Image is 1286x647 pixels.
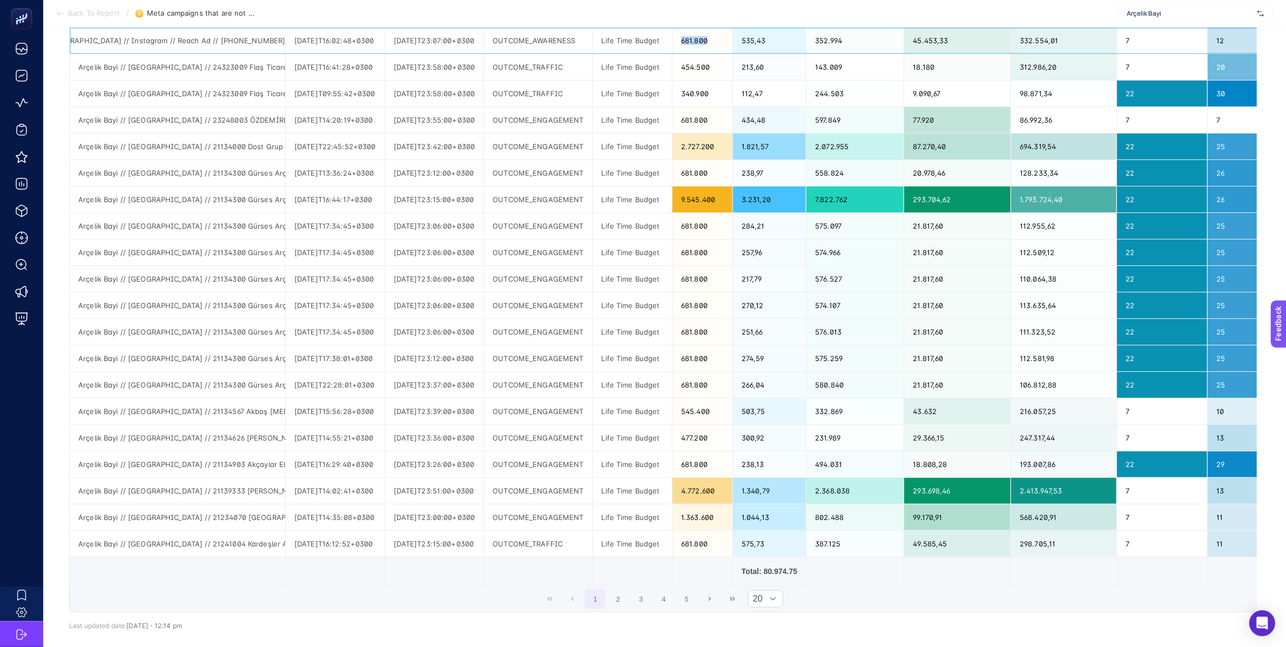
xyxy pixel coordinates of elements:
div: [DATE]T23:06:00+0300 [385,266,484,292]
button: Next Page [699,589,720,609]
div: Arçelik Bayi // [GEOGRAPHIC_DATA] // 21139333 [PERSON_NAME] [MEDICAL_DATA] Eşya Arçelik - ID // [... [70,478,285,504]
div: 266,04 [733,372,806,398]
div: 7 [1117,28,1207,54]
div: 21.817,60 [904,372,1011,398]
div: 477.200 [672,425,732,451]
div: 340.900 [672,81,732,106]
div: 7 [1117,54,1207,80]
div: [DATE]T14:35:08+0300 [286,504,385,530]
div: Arçelik Bayi // [GEOGRAPHIC_DATA] // 21241004 Kardeşler Arçelik - Kocaeli - ÇYK 3 // Facebook // ... [70,531,285,557]
div: 574.966 [806,239,904,265]
div: 22 [1117,319,1207,345]
div: 9.090,67 [904,81,1011,106]
div: Arçelik Bayi // [GEOGRAPHIC_DATA] // 21134300 Gürses Arçelik - [GEOGRAPHIC_DATA] - ID - 9 // [GEO... [70,372,285,398]
div: 352.994 [806,28,904,54]
div: 213,60 [733,54,806,80]
div: Life Time Budget [593,531,672,557]
div: 244.503 [806,81,904,106]
div: [DATE]T17:34:45+0300 [286,213,385,239]
div: 43.632 [904,398,1011,424]
div: OUTCOME_ENGAGEMENT [484,345,592,371]
div: 22 [1117,292,1207,318]
div: 1.340,79 [733,478,806,504]
div: 238,97 [733,160,806,186]
div: 193.007,86 [1011,451,1116,477]
div: 22 [1117,345,1207,371]
div: 111.323,52 [1011,319,1116,345]
div: 576.527 [806,266,904,292]
div: OUTCOME_TRAFFIC [484,81,592,106]
div: Arçelik Bayi // [GEOGRAPHIC_DATA] // 24323009 Flaş Ticaret Arçelik - [GEOGRAPHIC_DATA] - İE // [G... [70,81,285,106]
div: OUTCOME_ENGAGEMENT [484,398,592,424]
div: 681.800 [672,213,732,239]
div: [DATE]T23:37:00+0300 [385,372,484,398]
div: [DATE]T16:12:52+0300 [286,531,385,557]
div: 575,73 [733,531,806,557]
div: 274,59 [733,345,806,371]
div: [DATE]T23:12:00+0300 [385,345,484,371]
div: 270,12 [733,292,806,318]
div: 22 [1117,81,1207,106]
div: OUTCOME_ENGAGEMENT [484,478,592,504]
div: 112.581,98 [1011,345,1116,371]
div: 681.800 [672,319,732,345]
div: 293.704,62 [904,186,1011,212]
div: Life Time Budget [593,398,672,424]
div: 22 [1117,451,1207,477]
div: 284,21 [733,213,806,239]
div: 2.072.955 [806,134,904,159]
button: 3 [631,589,651,609]
div: 293.698,46 [904,478,1011,504]
div: [DATE]T23:15:00+0300 [385,186,484,212]
div: OUTCOME_ENGAGEMENT [484,319,592,345]
div: Arçelik Bayi // [GEOGRAPHIC_DATA] // 21134300 Gürses Arçelik - [GEOGRAPHIC_DATA] - ID - 6 // [GEO... [70,292,285,318]
div: 21.817,60 [904,213,1011,239]
div: OUTCOME_ENGAGEMENT [484,425,592,451]
div: Life Time Budget [593,134,672,159]
div: Life Time Budget [593,107,672,133]
div: 22 [1117,266,1207,292]
div: [DATE]T23:06:00+0300 [385,213,484,239]
div: 1.363.600 [672,504,732,530]
div: OUTCOME_ENGAGEMENT [484,292,592,318]
div: OUTCOME_ENGAGEMENT [484,160,592,186]
span: Arçelik Bayi [1127,9,1253,18]
div: 87.270,40 [904,134,1011,159]
div: 216.057,25 [1011,398,1116,424]
div: Arçelik Bayi // [GEOGRAPHIC_DATA] // 23248003 ÖZDEMİRLER ARÇELİK - Muğla - CB - 4 // Facebook // ... [70,107,285,133]
span: / [126,9,129,17]
div: 106.812,88 [1011,372,1116,398]
div: 1.821,57 [733,134,806,159]
div: Life Time Budget [593,266,672,292]
div: [DATE]T17:34:45+0300 [286,239,385,265]
span: Rows per page [749,591,763,607]
div: 98.871,34 [1011,81,1116,106]
div: OUTCOME_TRAFFIC [484,531,592,557]
div: [DATE]T23:26:00+0300 [385,451,484,477]
div: 681.800 [672,107,732,133]
div: 332.554,01 [1011,28,1116,54]
div: [DATE]T16:02:48+0300 [286,28,385,54]
div: 576.013 [806,319,904,345]
div: [DATE]T15:56:28+0300 [286,398,385,424]
div: 112.955,62 [1011,213,1116,239]
div: 7 [1117,478,1207,504]
div: 49.585,45 [904,531,1011,557]
div: 434,48 [733,107,806,133]
div: 1.044,13 [733,504,806,530]
div: 238,13 [733,451,806,477]
div: 99.170,91 [904,504,1011,530]
div: [DATE]T23:39:00+0300 [385,398,484,424]
div: 681.800 [672,160,732,186]
div: [DATE]T23:12:00+0300 [385,160,484,186]
div: Life Time Budget [593,504,672,530]
div: 21.817,60 [904,266,1011,292]
div: 1.793.724,40 [1011,186,1116,212]
div: 575.097 [806,213,904,239]
div: 503,75 [733,398,806,424]
div: 300,92 [733,425,806,451]
div: 217,79 [733,266,806,292]
div: [DATE]T23:00:00+0300 [385,504,484,530]
div: [DATE]T23:06:00+0300 [385,292,484,318]
div: Arçelik Bayi // [GEOGRAPHIC_DATA] // 21134300 Gürses Arçelik - [GEOGRAPHIC_DATA] - ID - 2 - Video... [70,186,285,212]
